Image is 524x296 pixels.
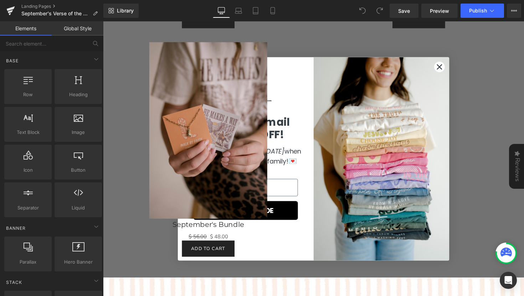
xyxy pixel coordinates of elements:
span: $ 48.00 [109,216,128,225]
a: Landing Pages [21,4,103,9]
a: Tablet [247,4,264,18]
span: Row [6,91,50,98]
img: September's Bundle [47,21,168,202]
button: Redo [373,4,387,18]
button: Publish [461,4,504,18]
span: Banner [5,225,26,232]
span: $ 56.00 [88,217,106,224]
div: Open Intercom Messenger [500,272,517,289]
a: Laptop [230,4,247,18]
span: September's Verse of the Month [21,11,90,16]
span: Icon [6,166,50,174]
span: Preview [430,7,449,15]
span: Liquid [57,204,100,212]
button: Undo [355,4,370,18]
span: Button [57,166,100,174]
span: Stack [5,279,23,286]
span: Image [57,129,100,136]
button: Add To Cart [81,225,134,241]
span: Add To Cart [90,230,125,236]
a: Global Style [52,21,103,36]
span: Parallax [6,258,50,266]
span: Separator [6,204,50,212]
span: Library [117,7,134,14]
span: Publish [469,8,487,14]
button: More [507,4,521,18]
a: Mobile [264,4,281,18]
span: Save [398,7,410,15]
a: Preview [421,4,458,18]
span: Text Block [6,129,50,136]
a: Desktop [213,4,230,18]
a: September's Bundle [71,204,144,212]
span: Hero Banner [57,258,100,266]
span: Base [5,57,19,64]
span: Heading [57,91,100,98]
a: New Library [103,4,139,18]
